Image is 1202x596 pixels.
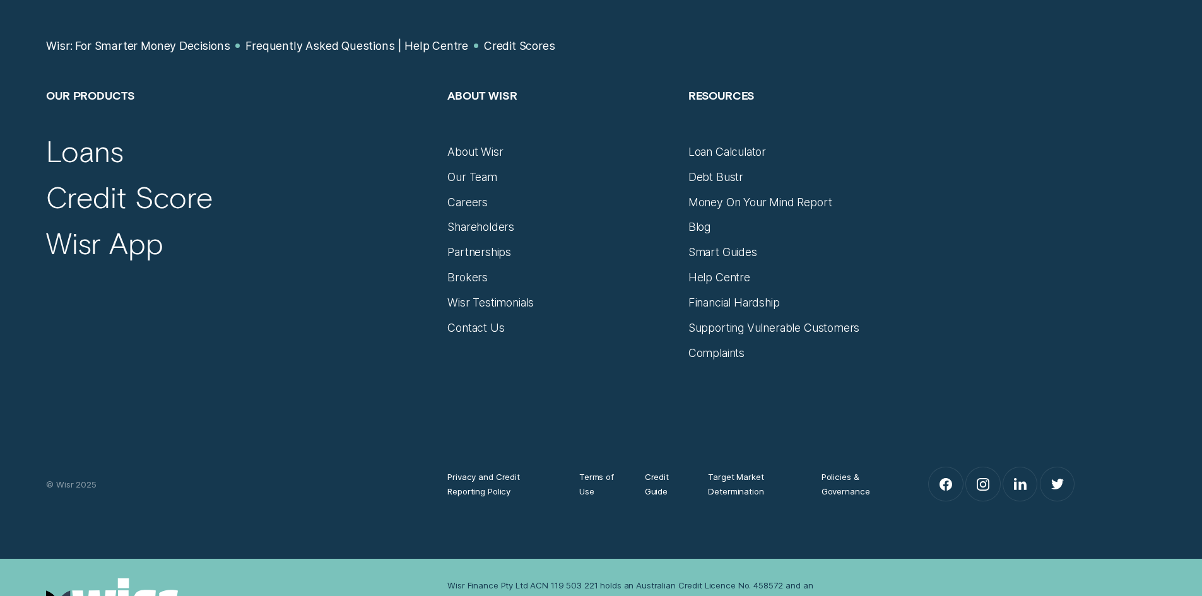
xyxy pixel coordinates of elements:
a: Privacy and Credit Reporting Policy [447,470,554,498]
a: Target Market Determination [708,470,796,498]
a: Partnerships [447,245,511,259]
a: Wisr: For Smarter Money Decisions [46,39,230,53]
a: Credit Score [46,179,213,216]
a: Facebook [929,467,962,501]
a: Financial Hardship [688,296,780,310]
a: Shareholders [447,220,514,234]
a: Contact Us [447,321,504,335]
a: Our Team [447,170,497,184]
a: Blog [688,220,710,234]
a: Credit Scores [484,39,555,53]
a: Instagram [966,467,999,501]
div: © Wisr 2025 [39,477,440,491]
a: Twitter [1040,467,1074,501]
a: Frequently Asked Questions | Help Centre [245,39,468,53]
a: Wisr Testimonials [447,296,534,310]
a: Debt Bustr [688,170,743,184]
a: Careers [447,196,488,209]
a: Complaints [688,346,745,360]
a: Supporting Vulnerable Customers [688,321,860,335]
a: Wisr App [46,225,163,262]
a: Terms of Use [579,470,620,498]
a: About Wisr [447,145,503,159]
a: Help Centre [688,271,750,284]
h2: Resources [688,88,915,145]
h2: Our Products [46,88,433,145]
a: Credit Guide [645,470,683,498]
a: Loan Calculator [688,145,766,159]
a: Policies & Governance [822,470,890,498]
a: Money On Your Mind Report [688,196,832,209]
a: Loans [46,133,123,170]
a: LinkedIn [1003,467,1037,501]
a: Brokers [447,271,488,284]
h2: About Wisr [447,88,674,145]
a: Smart Guides [688,245,757,259]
